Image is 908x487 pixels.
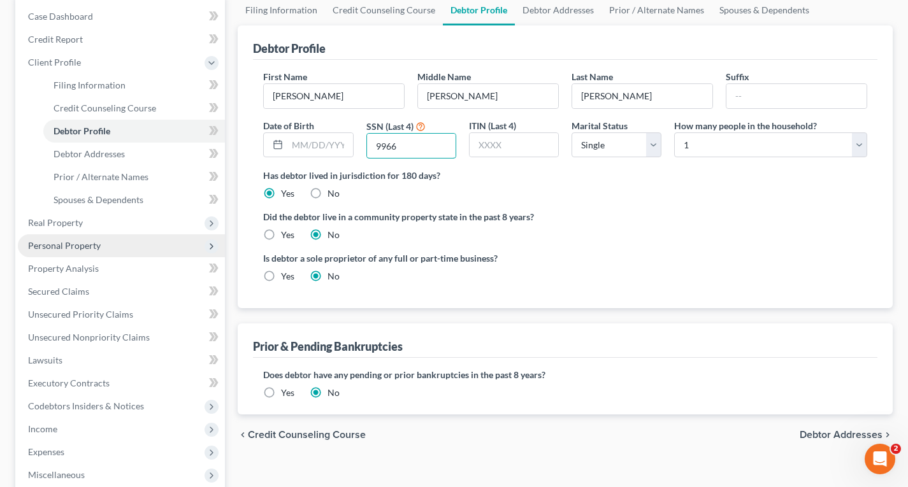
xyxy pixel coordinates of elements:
span: Spouses & Dependents [54,194,143,205]
span: Prior / Alternate Names [54,171,148,182]
a: Spouses & Dependents [43,188,225,211]
span: Lawsuits [28,355,62,365]
label: Last Name [572,70,613,83]
span: Miscellaneous [28,469,85,480]
span: Real Property [28,217,83,228]
span: Credit Counseling Course [54,102,156,113]
div: Prior & Pending Bankruptcies [253,339,403,354]
a: Secured Claims [18,280,225,303]
label: Did the debtor live in a community property state in the past 8 years? [263,210,867,223]
span: Executory Contracts [28,378,110,388]
a: Prior / Alternate Names [43,166,225,188]
a: Property Analysis [18,257,225,280]
label: No [328,229,340,241]
label: Has debtor lived in jurisdiction for 180 days? [263,169,867,182]
a: Debtor Profile [43,120,225,143]
iframe: Intercom live chat [865,444,895,474]
label: Yes [281,270,294,283]
span: Income [28,423,57,434]
label: SSN (Last 4) [366,120,414,133]
span: Credit Report [28,34,83,45]
label: How many people in the household? [674,119,817,132]
input: MM/DD/YYYY [287,133,352,157]
label: Suffix [726,70,749,83]
span: Debtor Profile [54,125,110,136]
a: Filing Information [43,74,225,97]
span: 2 [891,444,901,454]
label: Marital Status [572,119,628,132]
span: Codebtors Insiders & Notices [28,400,144,411]
label: No [328,270,340,283]
label: Does debtor have any pending or prior bankruptcies in the past 8 years? [263,368,867,381]
input: XXXX [470,133,558,157]
a: Debtor Addresses [43,143,225,166]
input: -- [726,84,867,108]
label: No [328,386,340,399]
div: Debtor Profile [253,41,326,56]
span: Filing Information [54,80,126,90]
span: Expenses [28,446,64,457]
a: Unsecured Nonpriority Claims [18,326,225,349]
a: Case Dashboard [18,5,225,28]
span: Secured Claims [28,286,89,297]
label: Middle Name [417,70,471,83]
span: Property Analysis [28,263,99,274]
a: Executory Contracts [18,372,225,395]
label: Yes [281,386,294,399]
span: Client Profile [28,57,81,67]
a: Unsecured Priority Claims [18,303,225,326]
label: Yes [281,229,294,241]
label: No [328,187,340,200]
span: Unsecured Nonpriority Claims [28,332,150,342]
span: Debtor Addresses [800,430,883,440]
span: Debtor Addresses [54,148,125,159]
span: Credit Counseling Course [248,430,366,440]
a: Credit Counseling Course [43,97,225,120]
span: Unsecured Priority Claims [28,309,133,320]
a: Lawsuits [18,349,225,372]
span: Personal Property [28,240,101,251]
input: -- [572,84,712,108]
i: chevron_left [238,430,248,440]
label: Is debtor a sole proprietor of any full or part-time business? [263,251,559,265]
button: Debtor Addresses chevron_right [800,430,893,440]
button: chevron_left Credit Counseling Course [238,430,366,440]
input: M.I [418,84,558,108]
span: Case Dashboard [28,11,93,22]
label: Date of Birth [263,119,314,132]
label: First Name [263,70,307,83]
label: ITIN (Last 4) [469,119,516,132]
label: Yes [281,187,294,200]
input: XXXX [367,134,456,158]
a: Credit Report [18,28,225,51]
input: -- [264,84,404,108]
i: chevron_right [883,430,893,440]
